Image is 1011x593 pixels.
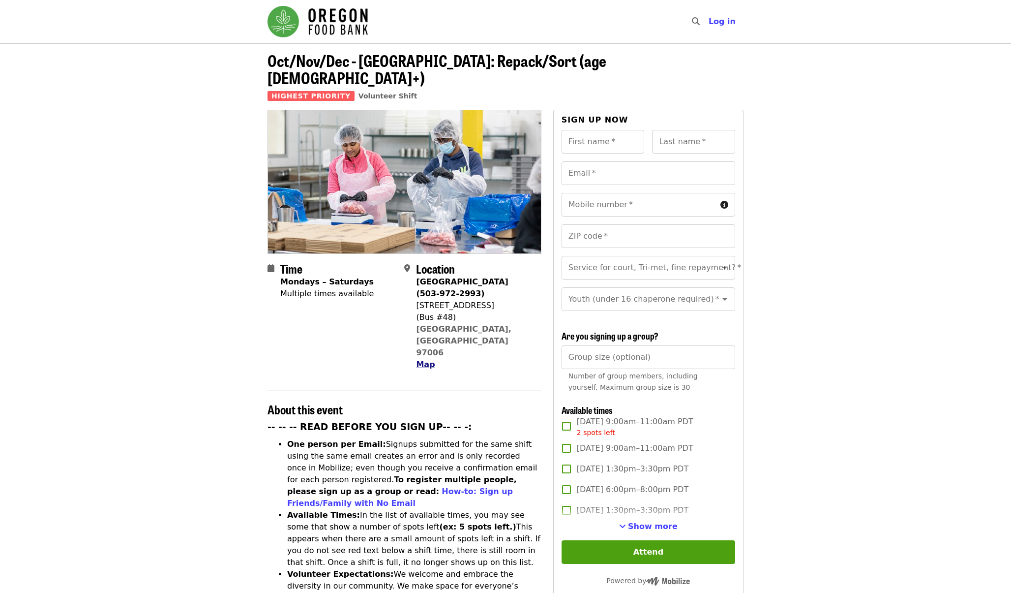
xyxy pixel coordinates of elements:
[287,487,513,508] a: How-to: Sign up Friends/Family with No Email
[720,200,728,210] i: circle-info icon
[562,193,716,217] input: Mobile number
[416,312,533,323] div: (Bus #48)
[718,292,732,306] button: Open
[287,438,541,509] li: Signups submitted for the same shift using the same email creates an error and is only recorded o...
[562,404,613,416] span: Available times
[652,130,735,154] input: Last name
[287,569,394,579] strong: Volunteer Expectations:
[562,130,645,154] input: First name
[280,288,374,300] div: Multiple times available
[562,345,735,369] input: [object Object]
[577,504,688,516] span: [DATE] 1:30pm–3:30pm PDT
[416,277,508,298] strong: [GEOGRAPHIC_DATA] (503-972-2993)
[577,429,615,437] span: 2 spots left
[439,522,516,531] strong: (ex: 5 spots left.)
[562,329,658,342] span: Are you signing up a group?
[577,463,688,475] span: [DATE] 1:30pm–3:30pm PDT
[706,10,714,33] input: Search
[701,12,743,31] button: Log in
[280,260,302,277] span: Time
[404,264,410,273] i: map-marker-alt icon
[562,224,735,248] input: ZIP code
[268,49,606,89] span: Oct/Nov/Dec - [GEOGRAPHIC_DATA]: Repack/Sort (age [DEMOGRAPHIC_DATA]+)
[646,577,690,586] img: Powered by Mobilize
[287,475,517,496] strong: To register multiple people, please sign up as a group or read:
[280,277,374,286] strong: Mondays – Saturdays
[268,91,355,101] span: Highest Priority
[562,540,735,564] button: Attend
[416,260,455,277] span: Location
[416,300,533,312] div: [STREET_ADDRESS]
[268,422,472,432] strong: -- -- -- READ BEFORE YOU SIGN UP-- -- -:
[568,372,698,391] span: Number of group members, including yourself. Maximum group size is 30
[606,577,690,585] span: Powered by
[562,115,628,125] span: Sign up now
[577,442,693,454] span: [DATE] 9:00am–11:00am PDT
[268,264,274,273] i: calendar icon
[268,110,541,253] img: Oct/Nov/Dec - Beaverton: Repack/Sort (age 10+) organized by Oregon Food Bank
[358,92,417,100] a: Volunteer Shift
[692,17,700,26] i: search icon
[268,401,343,418] span: About this event
[628,522,678,531] span: Show more
[577,416,693,438] span: [DATE] 9:00am–11:00am PDT
[577,484,688,496] span: [DATE] 6:00pm–8:00pm PDT
[416,324,511,357] a: [GEOGRAPHIC_DATA], [GEOGRAPHIC_DATA] 97006
[562,161,735,185] input: Email
[287,510,360,520] strong: Available Times:
[268,6,368,37] img: Oregon Food Bank - Home
[416,360,435,369] span: Map
[718,261,732,275] button: Open
[287,509,541,568] li: In the list of available times, you may see some that show a number of spots left This appears wh...
[416,359,435,371] button: Map
[709,17,736,26] span: Log in
[619,521,678,532] button: See more timeslots
[287,439,386,449] strong: One person per Email:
